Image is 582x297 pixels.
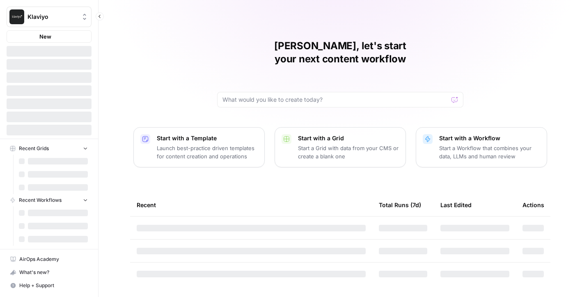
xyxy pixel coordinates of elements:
p: Launch best-practice driven templates for content creation and operations [157,144,258,160]
p: Start a Workflow that combines your data, LLMs and human review [439,144,540,160]
div: Total Runs (7d) [379,194,421,216]
button: Recent Grids [7,142,92,155]
button: Start with a TemplateLaunch best-practice driven templates for content creation and operations [133,127,265,167]
button: Start with a WorkflowStart a Workflow that combines your data, LLMs and human review [416,127,547,167]
p: Start with a Template [157,134,258,142]
p: Start a Grid with data from your CMS or create a blank one [298,144,399,160]
div: Last Edited [440,194,472,216]
span: Klaviyo [27,13,77,21]
button: Workspace: Klaviyo [7,7,92,27]
button: What's new? [7,266,92,279]
span: Recent Workflows [19,196,62,204]
span: Help + Support [19,282,88,289]
span: AirOps Academy [19,256,88,263]
span: New [39,32,51,41]
button: Help + Support [7,279,92,292]
button: New [7,30,92,43]
h1: [PERSON_NAME], let's start your next content workflow [217,39,463,66]
p: Start with a Grid [298,134,399,142]
div: Recent [137,194,366,216]
span: Recent Grids [19,145,49,152]
img: Klaviyo Logo [9,9,24,24]
div: Actions [522,194,544,216]
button: Recent Workflows [7,194,92,206]
input: What would you like to create today? [222,96,448,104]
a: AirOps Academy [7,253,92,266]
button: Start with a GridStart a Grid with data from your CMS or create a blank one [275,127,406,167]
div: What's new? [7,266,91,279]
p: Start with a Workflow [439,134,540,142]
